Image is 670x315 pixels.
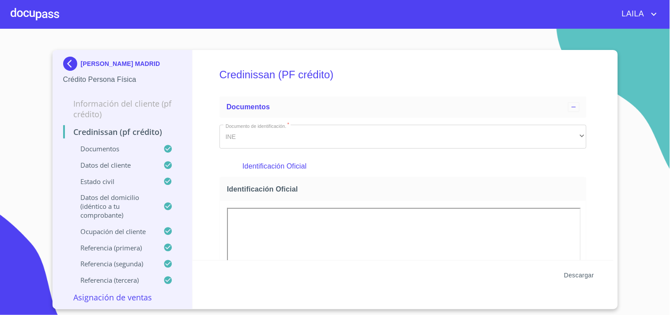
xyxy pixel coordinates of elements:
[63,98,182,119] p: Información del cliente (PF crédito)
[220,96,587,118] div: Documentos
[63,74,182,85] p: Crédito Persona Física
[615,7,659,21] button: account of current user
[220,57,587,93] h5: Credinissan (PF crédito)
[564,270,594,281] span: Descargar
[63,161,164,169] p: Datos del cliente
[81,60,160,67] p: [PERSON_NAME] MADRID
[63,57,81,71] img: Docupass spot blue
[63,243,164,252] p: Referencia (primera)
[63,144,164,153] p: Documentos
[63,292,182,303] p: Asignación de Ventas
[63,276,164,284] p: Referencia (tercera)
[227,184,583,194] span: Identificación Oficial
[242,161,563,172] p: Identificación Oficial
[220,125,587,149] div: INE
[63,193,164,219] p: Datos del domicilio (idéntico a tu comprobante)
[560,267,598,284] button: Descargar
[63,259,164,268] p: Referencia (segunda)
[615,7,649,21] span: LAILA
[227,103,270,111] span: Documentos
[63,57,182,74] div: [PERSON_NAME] MADRID
[63,227,164,236] p: Ocupación del Cliente
[63,177,164,186] p: Estado civil
[63,127,182,137] p: Credinissan (PF crédito)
